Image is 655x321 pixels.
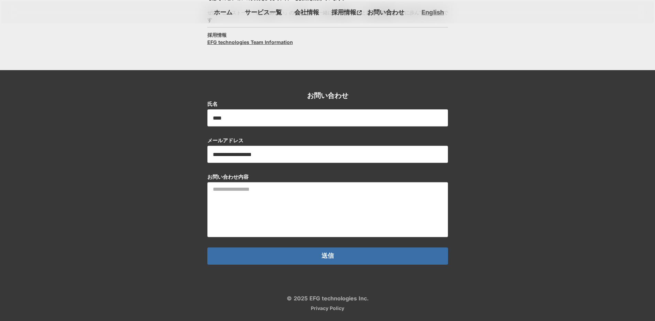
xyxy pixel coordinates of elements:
[287,296,369,301] p: © 2025 EFG technologies Inc.
[292,7,322,18] a: 会社情報
[242,7,285,18] a: サービス一覧
[207,38,293,46] a: EFG technologies Team Information
[422,8,444,16] a: English
[329,7,364,18] a: 採用情報
[307,91,348,100] h2: お問い合わせ
[207,100,218,108] p: 氏名
[211,7,235,18] a: ホーム
[364,7,407,18] a: お問い合わせ
[321,253,334,259] p: 送信
[207,173,249,180] p: お問い合わせ内容
[207,137,243,144] p: メールアドレス
[311,306,344,311] a: Privacy Policy
[207,31,227,38] h3: 採用情報
[207,247,448,265] button: 送信
[329,7,357,18] p: 採用情報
